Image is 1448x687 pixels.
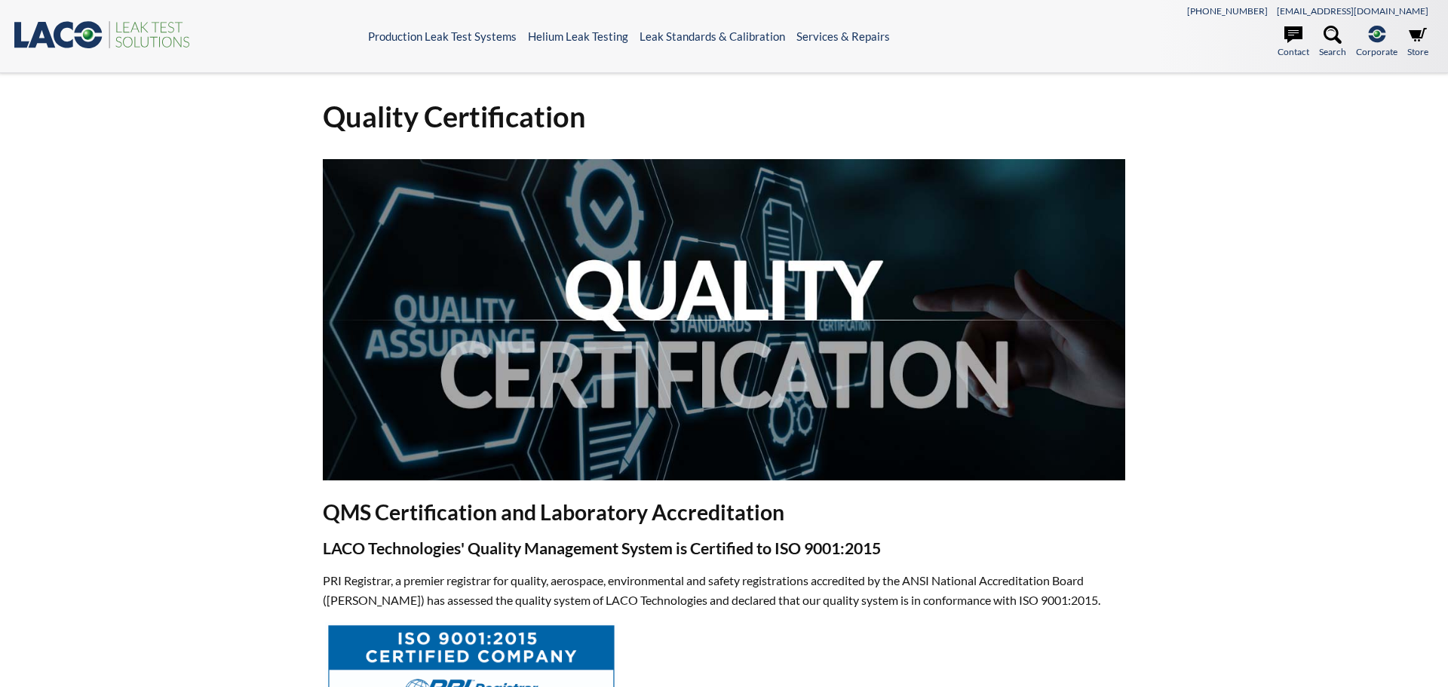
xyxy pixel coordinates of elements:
a: Store [1407,26,1428,59]
a: Production Leak Test Systems [368,29,517,43]
span: Corporate [1356,44,1397,59]
h1: Quality Certification [323,98,1125,135]
h2: QMS Certification and Laboratory Accreditation [323,498,1125,526]
a: [PHONE_NUMBER] [1187,5,1268,17]
h3: LACO Technologies' Quality Management System is Certified to ISO 9001:2015 [323,538,1125,560]
a: Helium Leak Testing [528,29,628,43]
img: Quality Certification header [323,159,1125,480]
a: Leak Standards & Calibration [640,29,785,43]
p: PRI Registrar, a premier registrar for quality, aerospace, environmental and safety registrations... [323,571,1125,609]
a: Contact [1278,26,1309,59]
a: Search [1319,26,1346,59]
a: [EMAIL_ADDRESS][DOMAIN_NAME] [1277,5,1428,17]
a: Services & Repairs [796,29,890,43]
